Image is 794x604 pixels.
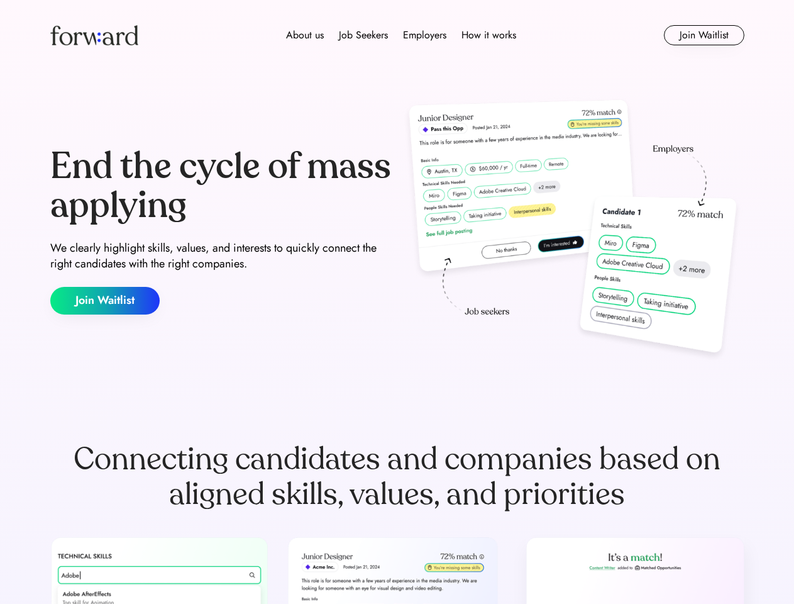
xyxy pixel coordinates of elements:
div: Connecting candidates and companies based on aligned skills, values, and priorities [50,442,744,512]
div: End the cycle of mass applying [50,147,392,225]
div: Employers [403,28,446,43]
div: We clearly highlight skills, values, and interests to quickly connect the right candidates with t... [50,240,392,272]
button: Join Waitlist [50,287,160,315]
div: How it works [461,28,516,43]
div: About us [286,28,324,43]
button: Join Waitlist [664,25,744,45]
img: hero-image.png [402,96,744,366]
div: Job Seekers [339,28,388,43]
img: Forward logo [50,25,138,45]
